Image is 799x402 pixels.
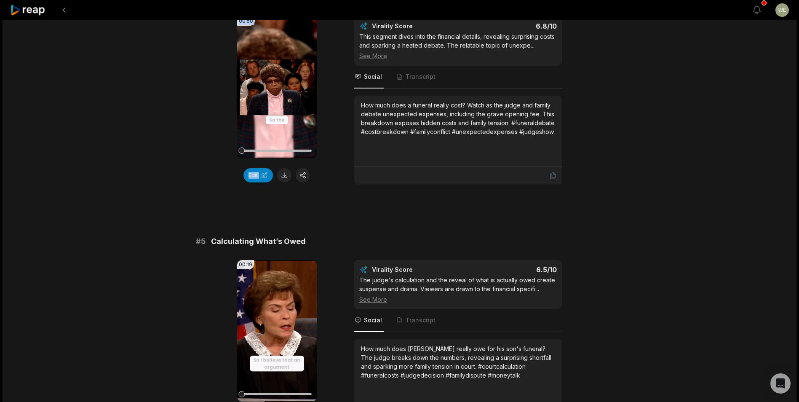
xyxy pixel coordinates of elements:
[359,295,557,304] div: See More
[237,260,317,402] video: Your browser does not support mp4 format.
[354,66,562,88] nav: Tabs
[372,22,462,30] div: Virality Score
[196,236,206,247] span: # 5
[364,316,382,324] span: Social
[364,72,382,81] span: Social
[359,32,557,60] div: This segment dives into the financial details, revealing surprising costs and sparking a heated d...
[237,16,317,158] video: Your browser does not support mp4 format.
[770,373,791,394] div: Open Intercom Messenger
[406,316,436,324] span: Transcript
[359,276,557,304] div: The judge's calculation and the reveal of what is actually owed create suspense and drama. Viewer...
[211,236,306,247] span: Calculating What’s Owed
[359,51,557,60] div: See More
[406,72,436,81] span: Transcript
[361,101,555,136] div: How much does a funeral really cost? Watch as the judge and family debate unexpected expenses, in...
[466,22,557,30] div: 6.8 /10
[372,265,462,274] div: Virality Score
[354,309,562,332] nav: Tabs
[243,168,273,182] button: Edit
[361,344,555,380] div: How much does [PERSON_NAME] really owe for his son's funeral? The judge breaks down the numbers, ...
[466,265,557,274] div: 6.5 /10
